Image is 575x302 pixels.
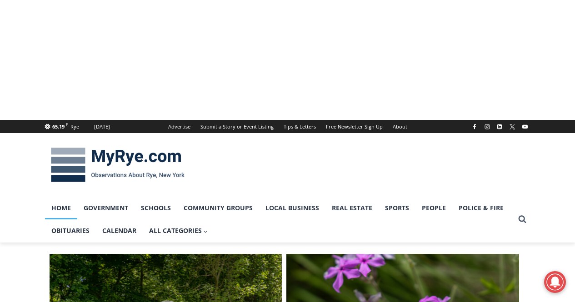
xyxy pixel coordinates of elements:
a: Government [77,197,135,219]
a: Linkedin [494,121,505,132]
span: All Categories [149,226,208,236]
a: X [507,121,518,132]
a: Submit a Story or Event Listing [195,120,279,133]
a: About [388,120,412,133]
a: All Categories [143,219,215,242]
a: YouTube [520,121,530,132]
a: Home [45,197,77,219]
nav: Primary Navigation [45,197,514,243]
a: Advertise [163,120,195,133]
div: Rye [70,123,79,131]
a: People [415,197,452,219]
a: Community Groups [177,197,259,219]
span: 65.19 [52,123,65,130]
a: Tips & Letters [279,120,321,133]
a: Free Newsletter Sign Up [321,120,388,133]
a: Obituaries [45,219,96,242]
button: View Search Form [514,211,530,228]
a: Sports [379,197,415,219]
img: MyRye.com [45,141,190,188]
a: Local Business [259,197,325,219]
a: Schools [135,197,177,219]
a: Real Estate [325,197,379,219]
div: [DATE] [94,123,110,131]
a: Police & Fire [452,197,510,219]
a: Calendar [96,219,143,242]
nav: Secondary Navigation [163,120,412,133]
span: F [66,122,68,127]
a: Facebook [469,121,480,132]
a: Instagram [482,121,493,132]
